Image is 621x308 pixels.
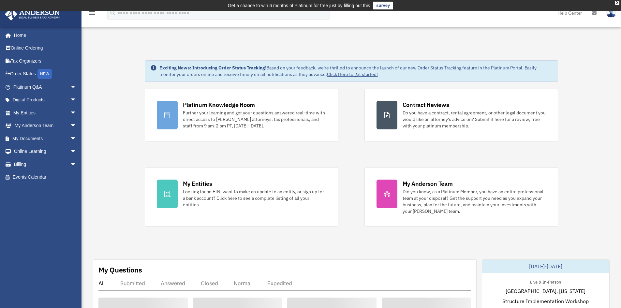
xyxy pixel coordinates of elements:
div: Live & In-Person [525,278,566,285]
div: My Anderson Team [403,180,453,188]
div: NEW [37,69,52,79]
a: Events Calendar [5,171,86,184]
div: [DATE]-[DATE] [482,260,609,273]
a: Platinum Knowledge Room Further your learning and get your questions answered real-time with dire... [145,89,338,141]
a: My Entitiesarrow_drop_down [5,106,86,119]
a: My Anderson Team Did you know, as a Platinum Member, you have an entire professional team at your... [364,168,558,227]
div: Further your learning and get your questions answered real-time with direct access to [PERSON_NAM... [183,110,326,129]
a: survey [373,2,393,9]
span: arrow_drop_down [70,132,83,145]
a: Contract Reviews Do you have a contract, rental agreement, or other legal document you would like... [364,89,558,141]
a: Click Here to get started! [327,71,378,77]
div: Expedited [267,280,292,286]
div: Do you have a contract, rental agreement, or other legal document you would like an attorney's ad... [403,110,546,129]
a: Billingarrow_drop_down [5,158,86,171]
a: Order StatusNEW [5,67,86,81]
span: Structure Implementation Workshop [502,297,589,305]
div: Get a chance to win 6 months of Platinum for free just by filling out this [228,2,370,9]
div: Looking for an EIN, want to make an update to an entity, or sign up for a bank account? Click her... [183,188,326,208]
div: My Entities [183,180,212,188]
a: Platinum Q&Aarrow_drop_down [5,81,86,94]
span: arrow_drop_down [70,158,83,171]
div: Closed [201,280,218,286]
i: menu [88,9,96,17]
a: menu [88,11,96,17]
a: Online Ordering [5,42,86,55]
img: User Pic [606,8,616,18]
a: My Anderson Teamarrow_drop_down [5,119,86,132]
span: [GEOGRAPHIC_DATA], [US_STATE] [506,287,585,295]
div: My Questions [98,265,142,275]
a: Tax Organizers [5,54,86,67]
strong: Exciting News: Introducing Order Status Tracking! [159,65,266,71]
a: My Documentsarrow_drop_down [5,132,86,145]
div: Contract Reviews [403,101,449,109]
span: arrow_drop_down [70,119,83,133]
span: arrow_drop_down [70,106,83,120]
a: My Entities Looking for an EIN, want to make an update to an entity, or sign up for a bank accoun... [145,168,338,227]
span: arrow_drop_down [70,145,83,158]
span: arrow_drop_down [70,81,83,94]
a: Digital Productsarrow_drop_down [5,94,86,107]
div: Did you know, as a Platinum Member, you have an entire professional team at your disposal? Get th... [403,188,546,214]
div: Platinum Knowledge Room [183,101,255,109]
img: Anderson Advisors Platinum Portal [3,8,62,21]
a: Online Learningarrow_drop_down [5,145,86,158]
div: Based on your feedback, we're thrilled to announce the launch of our new Order Status Tracking fe... [159,65,553,78]
a: Home [5,29,83,42]
div: close [615,1,619,5]
div: Answered [161,280,185,286]
i: search [109,9,116,16]
span: arrow_drop_down [70,94,83,107]
div: Submitted [120,280,145,286]
div: Normal [234,280,252,286]
div: All [98,280,105,286]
